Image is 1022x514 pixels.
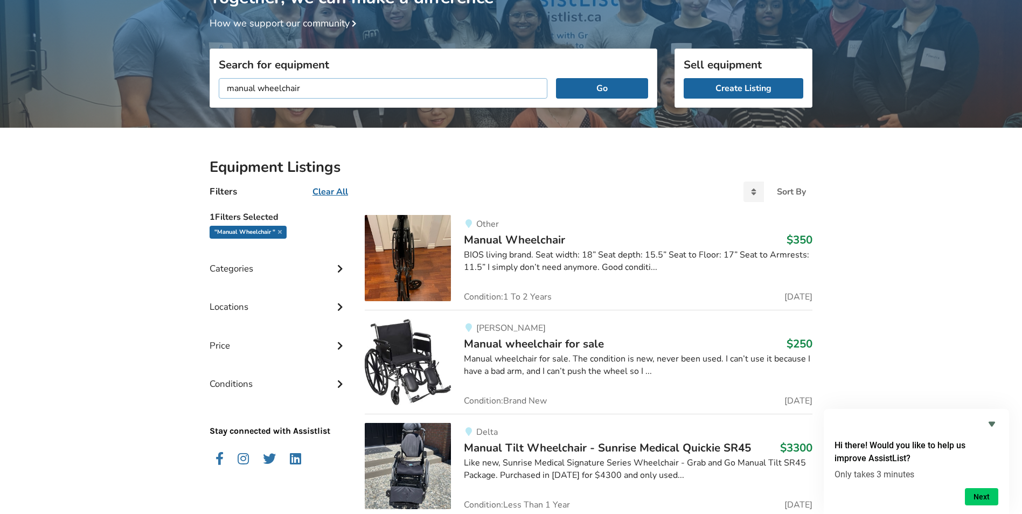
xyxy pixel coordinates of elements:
[210,357,347,395] div: Conditions
[464,232,565,247] span: Manual Wheelchair
[464,336,604,351] span: Manual wheelchair for sale
[210,241,347,280] div: Categories
[464,397,547,405] span: Condition: Brand New
[835,469,998,480] p: Only takes 3 minutes
[464,501,570,509] span: Condition: Less Than 1 Year
[784,501,812,509] span: [DATE]
[210,185,237,198] h4: Filters
[210,206,347,226] h5: 1 Filters Selected
[777,187,806,196] div: Sort By
[684,58,803,72] h3: Sell equipment
[210,158,812,177] h2: Equipment Listings
[965,488,998,505] button: Next question
[464,440,751,455] span: Manual Tilt Wheelchair - Sunrise Medical Quickie SR45
[210,318,347,357] div: Price
[365,319,451,405] img: mobility-manual wheelchair for sale
[835,418,998,505] div: Hi there! Would you like to help us improve AssistList?
[464,457,812,482] div: Like new, Sunrise Medical Signature Series Wheelchair - Grab and Go Manual Tilt SR45 Package. Pur...
[210,280,347,318] div: Locations
[210,17,360,30] a: How we support our community
[365,215,812,310] a: mobility-manual wheelchairOtherManual Wheelchair$350BIOS living brand. Seat width: 18” Seat depth...
[464,353,812,378] div: Manual wheelchair for sale. The condition is new, never been used. I can’t use it because I have ...
[476,218,499,230] span: Other
[312,186,348,198] u: Clear All
[784,293,812,301] span: [DATE]
[464,293,552,301] span: Condition: 1 To 2 Years
[784,397,812,405] span: [DATE]
[476,322,546,334] span: [PERSON_NAME]
[556,78,648,99] button: Go
[780,441,812,455] h3: $3300
[985,418,998,430] button: Hide survey
[476,426,498,438] span: Delta
[835,439,998,465] h2: Hi there! Would you like to help us improve AssistList?
[787,337,812,351] h3: $250
[684,78,803,99] a: Create Listing
[464,249,812,274] div: BIOS living brand. Seat width: 18” Seat depth: 15.5” Seat to Floor: 17” Seat to Armrests: 11.5” I...
[365,310,812,414] a: mobility-manual wheelchair for sale[PERSON_NAME]Manual wheelchair for sale$250Manual wheelchair f...
[219,78,547,99] input: I am looking for...
[787,233,812,247] h3: $350
[219,58,648,72] h3: Search for equipment
[210,226,287,239] div: "manual wheelchair "
[210,395,347,437] p: Stay connected with Assistlist
[365,423,451,509] img: mobility-manual tilt wheelchair - sunrise medical quickie sr45
[365,215,451,301] img: mobility-manual wheelchair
